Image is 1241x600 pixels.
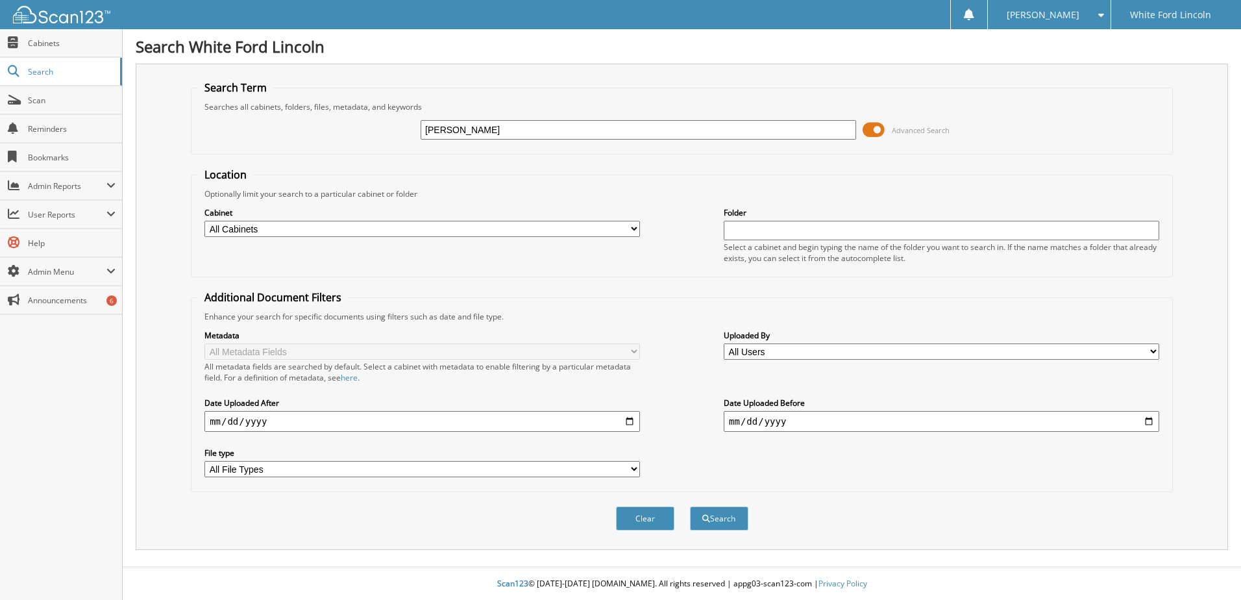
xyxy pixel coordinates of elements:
[198,168,253,182] legend: Location
[106,295,117,306] div: 6
[204,411,640,432] input: start
[13,6,110,23] img: scan123-logo-white.svg
[724,242,1159,264] div: Select a cabinet and begin typing the name of the folder you want to search in. If the name match...
[724,397,1159,408] label: Date Uploaded Before
[28,266,106,277] span: Admin Menu
[892,125,950,135] span: Advanced Search
[28,209,106,220] span: User Reports
[198,290,348,305] legend: Additional Document Filters
[28,66,114,77] span: Search
[28,95,116,106] span: Scan
[818,578,867,589] a: Privacy Policy
[28,295,116,306] span: Announcements
[204,361,640,383] div: All metadata fields are searched by default. Select a cabinet with metadata to enable filtering b...
[690,506,748,531] button: Search
[28,238,116,249] span: Help
[616,506,674,531] button: Clear
[204,447,640,458] label: File type
[28,181,106,192] span: Admin Reports
[204,330,640,341] label: Metadata
[1007,11,1079,19] span: [PERSON_NAME]
[204,207,640,218] label: Cabinet
[724,330,1159,341] label: Uploaded By
[198,311,1166,322] div: Enhance your search for specific documents using filters such as date and file type.
[123,568,1241,600] div: © [DATE]-[DATE] [DOMAIN_NAME]. All rights reserved | appg03-scan123-com |
[497,578,528,589] span: Scan123
[1130,11,1211,19] span: White Ford Lincoln
[198,188,1166,199] div: Optionally limit your search to a particular cabinet or folder
[28,152,116,163] span: Bookmarks
[28,123,116,134] span: Reminders
[198,101,1166,112] div: Searches all cabinets, folders, files, metadata, and keywords
[724,411,1159,432] input: end
[28,38,116,49] span: Cabinets
[341,372,358,383] a: here
[136,36,1228,57] h1: Search White Ford Lincoln
[724,207,1159,218] label: Folder
[204,397,640,408] label: Date Uploaded After
[198,81,273,95] legend: Search Term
